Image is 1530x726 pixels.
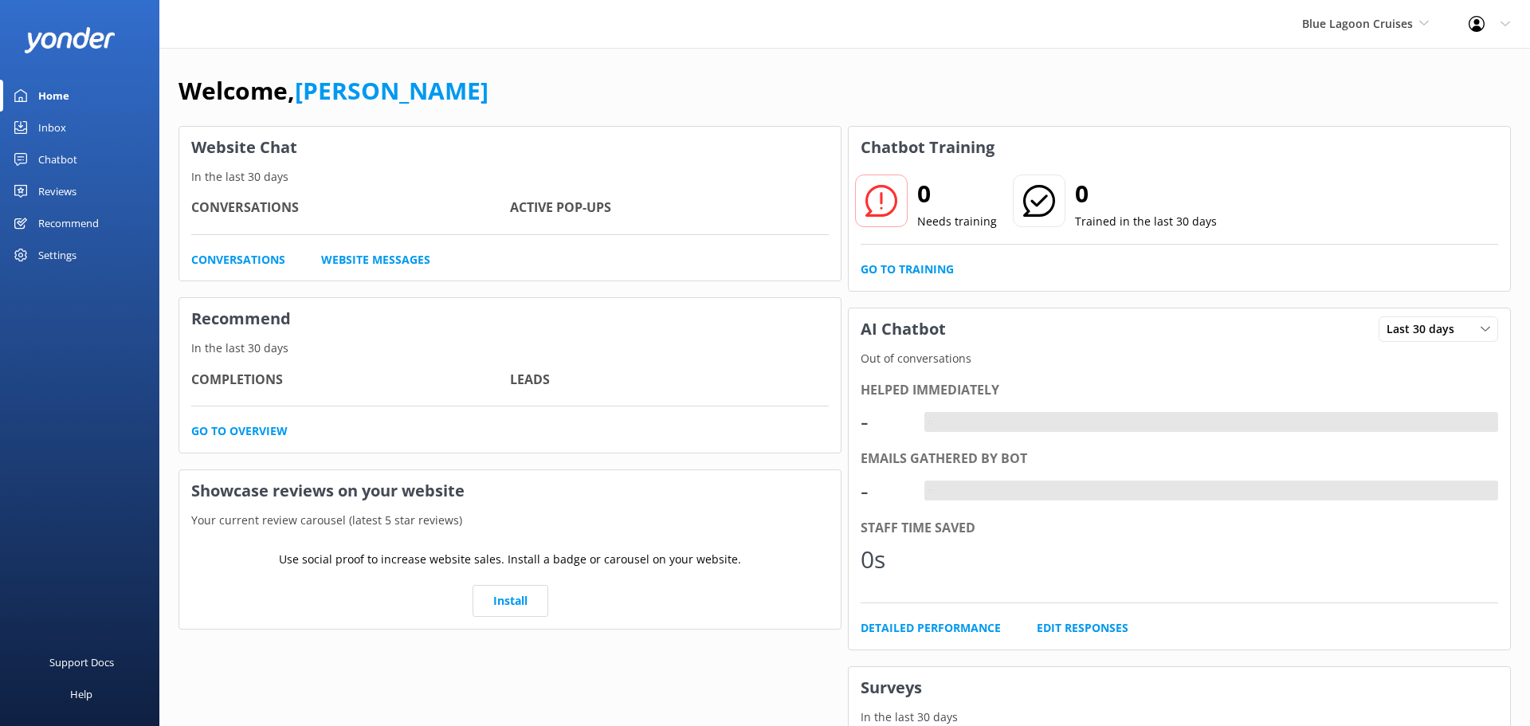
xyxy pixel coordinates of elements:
div: Reviews [38,175,76,207]
div: Home [38,80,69,112]
div: - [924,412,936,433]
p: Use social proof to increase website sales. Install a badge or carousel on your website. [279,551,741,568]
div: Settings [38,239,76,271]
p: In the last 30 days [849,708,1510,726]
a: Conversations [191,251,285,269]
div: 0s [861,540,908,579]
h3: Chatbot Training [849,127,1006,168]
a: Detailed Performance [861,619,1001,637]
p: Your current review carousel (latest 5 star reviews) [179,512,841,529]
h3: Recommend [179,298,841,339]
h4: Conversations [191,198,510,218]
p: In the last 30 days [179,339,841,357]
p: Trained in the last 30 days [1075,213,1217,230]
a: Go to Training [861,261,954,278]
p: In the last 30 days [179,168,841,186]
div: Emails gathered by bot [861,449,1498,469]
h2: 0 [917,175,997,213]
h4: Leads [510,370,829,390]
span: Blue Lagoon Cruises [1302,16,1413,31]
div: Help [70,678,92,710]
p: Needs training [917,213,997,230]
h3: Surveys [849,667,1510,708]
div: - [861,402,908,441]
h1: Welcome, [178,72,488,110]
div: - [924,481,936,501]
div: Recommend [38,207,99,239]
a: Website Messages [321,251,430,269]
h3: Showcase reviews on your website [179,470,841,512]
h2: 0 [1075,175,1217,213]
h4: Completions [191,370,510,390]
span: Last 30 days [1387,320,1464,338]
div: Inbox [38,112,66,143]
div: Chatbot [38,143,77,175]
h3: AI Chatbot [849,308,958,350]
div: Support Docs [49,646,114,678]
p: Out of conversations [849,350,1510,367]
div: Helped immediately [861,380,1498,401]
a: [PERSON_NAME] [295,74,488,107]
a: Go to overview [191,422,288,440]
a: Install [473,585,548,617]
h3: Website Chat [179,127,841,168]
img: yonder-white-logo.png [24,27,116,53]
div: - [861,472,908,510]
div: Staff time saved [861,518,1498,539]
a: Edit Responses [1037,619,1128,637]
h4: Active Pop-ups [510,198,829,218]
